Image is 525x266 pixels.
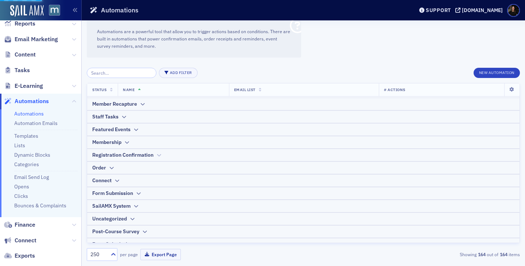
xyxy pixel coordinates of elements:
a: E-Learning [4,82,43,90]
div: Staff Tasks [92,113,118,121]
a: Reports [4,20,35,28]
span: Reports [15,20,35,28]
a: Automations [4,97,49,105]
div: Membership [92,138,121,146]
a: Exports [4,252,35,260]
input: Search… [87,68,156,78]
span: Profile [507,4,520,17]
strong: 164 [477,251,487,258]
div: Featured Events [92,126,131,133]
span: Email Marketing [15,35,58,43]
a: Content [4,51,36,59]
a: Automation Emails [14,120,58,126]
a: Templates [14,133,38,139]
strong: 164 [498,251,509,258]
div: Connect [92,177,112,184]
a: Lists [14,142,25,149]
div: [DOMAIN_NAME] [462,7,503,13]
a: View Homepage [44,5,60,17]
a: Finance [4,221,35,229]
div: Form Submissions [92,240,136,248]
label: per page [120,251,138,258]
div: Uncategorized [92,215,127,223]
div: Post-Course Survey [92,228,139,235]
img: SailAMX [10,5,44,17]
div: SailAMX System [92,202,131,210]
span: Tasks [15,66,30,74]
button: Add Filter [159,68,198,78]
div: Support [426,7,451,13]
div: 250 [90,251,106,258]
button: [DOMAIN_NAME] [455,8,505,13]
a: Categories [14,161,39,168]
button: Export Page [140,249,181,260]
span: Email List [234,87,256,92]
span: Name [123,87,135,92]
span: Finance [15,221,35,229]
div: Form Submission [92,189,133,197]
button: New Automation [474,68,520,78]
a: Clicks [14,193,28,199]
span: Status [92,87,106,92]
a: Opens [14,183,29,190]
a: Bounces & Complaints [14,202,66,209]
span: E-Learning [15,82,43,90]
p: Automations are a powerful tool that allow you to trigger actions based on conditions. There are ... [97,28,291,50]
span: Connect [15,236,36,245]
a: Connect [4,236,36,245]
div: Order [92,164,106,172]
span: # Actions [384,87,405,92]
div: Registration Confirmation [92,151,153,159]
span: Exports [15,252,35,260]
span: Automations [15,97,49,105]
img: SailAMX [49,5,60,16]
a: Tasks [4,66,30,74]
a: New Automation [474,69,520,75]
a: Automations [14,110,44,117]
div: Showing out of items [381,251,520,258]
a: Email Send Log [14,174,49,180]
h1: Automations [101,6,139,15]
a: Dynamic Blocks [14,152,50,158]
div: Member Recapture [92,100,137,108]
span: Content [15,51,36,59]
a: Email Marketing [4,35,58,43]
